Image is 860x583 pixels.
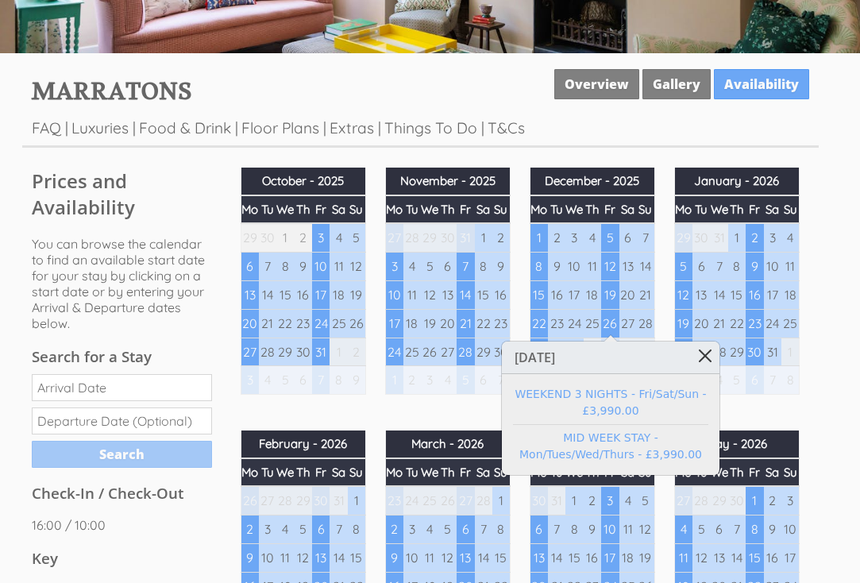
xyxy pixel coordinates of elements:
td: 12 [348,253,365,281]
td: 31 [457,223,474,252]
td: 6 [475,366,492,395]
a: MID WEEK STAY - Mon/Tues/Wed/Thurs - £3,990.00 [513,430,708,463]
td: 11 [781,253,799,281]
td: 2 [403,366,421,395]
td: 4 [403,253,421,281]
td: 15 [276,280,294,309]
th: Mo [385,458,403,486]
td: 18 [330,280,347,309]
td: 14 [710,280,727,309]
td: 13 [439,280,457,309]
th: We [565,195,583,223]
th: Su [637,195,654,223]
td: 8 [728,253,746,281]
th: Th [295,458,312,486]
td: 26 [241,486,258,515]
td: 7 [764,366,781,395]
td: 26 [439,486,457,515]
td: 21 [637,280,654,309]
td: 30 [312,486,330,515]
td: 10 [565,253,583,281]
td: 4 [619,486,637,515]
td: 14 [637,253,654,281]
a: Floor Plans [241,118,319,137]
td: 8 [348,515,365,543]
td: 21 [710,309,727,338]
td: 29 [674,223,692,252]
td: 5 [276,366,294,395]
th: December - 2025 [530,168,654,195]
th: Tu [548,195,565,223]
td: 10 [601,515,619,543]
td: 10 [312,253,330,281]
td: 22 [728,309,746,338]
td: 26 [348,309,365,338]
th: Tu [692,195,710,223]
td: 10 [259,543,276,572]
td: 1 [728,223,746,252]
td: 3 [421,366,438,395]
td: 29 [421,223,438,252]
th: Tu [403,458,421,486]
th: We [421,195,438,223]
td: 5 [601,223,619,252]
th: Su [781,458,799,486]
th: We [276,458,294,486]
td: 2 [385,515,403,543]
th: Sa [764,195,781,223]
td: 4 [584,223,601,252]
td: 28 [475,486,492,515]
td: 21 [259,309,276,338]
td: 9 [241,543,258,572]
h3: Check-In / Check-Out [32,483,212,503]
td: 16 [295,280,312,309]
a: WEEKEND 3 NIGHTS - Fri/Sat/Sun - £3,990.00 [513,386,708,419]
td: 2 [548,223,565,252]
a: FAQ [32,118,61,137]
input: Arrival Date [32,374,212,401]
td: 24 [764,309,781,338]
td: 29 [241,223,258,252]
td: 3 [385,253,403,281]
td: 13 [692,280,710,309]
th: Sa [475,195,492,223]
td: 13 [312,543,330,572]
th: Su [492,195,510,223]
td: 6 [619,223,637,252]
td: 27 [674,486,692,515]
td: 11 [619,515,637,543]
td: 2 [601,338,619,366]
td: 1 [530,223,547,252]
td: 2 [241,515,258,543]
th: Su [492,458,510,486]
td: 31 [710,223,727,252]
td: 1 [276,223,294,252]
a: T&Cs [488,118,525,137]
td: 4 [259,366,276,395]
td: 27 [385,223,403,252]
td: 22 [276,309,294,338]
a: Extras [330,118,374,137]
td: 27 [259,486,276,515]
td: 3 [601,486,619,515]
td: 9 [295,253,312,281]
td: 8 [565,515,583,543]
td: 23 [548,309,565,338]
td: 31 [565,338,583,366]
td: 12 [295,543,312,572]
td: 23 [385,486,403,515]
td: 6 [530,515,547,543]
td: 4 [421,515,438,543]
th: We [710,195,727,223]
th: November - 2025 [385,168,510,195]
td: 25 [330,309,347,338]
td: 28 [259,338,276,366]
td: 2 [584,486,601,515]
td: 5 [674,253,692,281]
td: 14 [259,280,276,309]
td: 3 [403,515,421,543]
td: 1 [475,223,492,252]
td: 2 [746,223,763,252]
td: 28 [276,486,294,515]
th: Fr [601,195,619,223]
